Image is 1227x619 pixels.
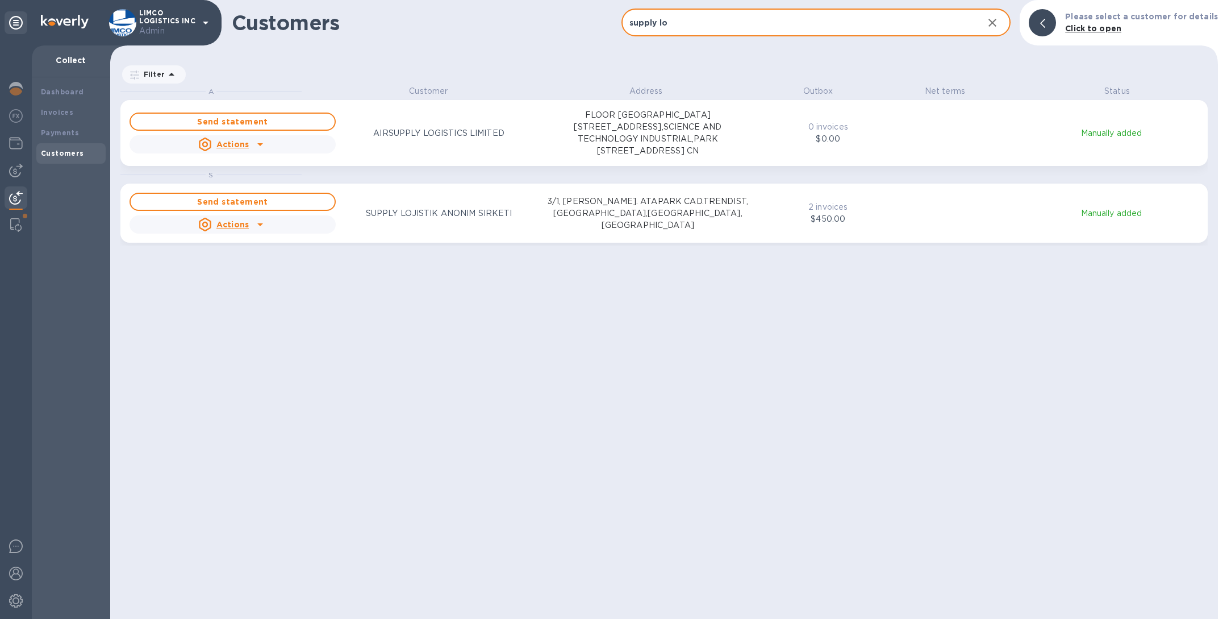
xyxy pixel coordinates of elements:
[786,213,870,225] p: $450.00
[338,85,519,97] p: Customer
[786,121,870,133] p: 0 invoices
[9,109,23,123] img: Foreign exchange
[1022,127,1201,139] p: Manually added
[120,184,1208,243] button: Send statementActionsSUPPLY LOJISTIK ANONIM SIRKETI3/1, [PERSON_NAME]. ATAPARK CAD.TRENDIST,[GEOG...
[373,127,504,139] p: AIRSUPPLY LOGISTICS LIMITED
[1065,12,1218,21] b: Please select a customer for details
[41,15,89,28] img: Logo
[120,85,1218,619] div: grid
[556,85,737,97] p: Address
[140,195,325,209] span: Send statement
[140,115,325,128] span: Send statement
[41,149,84,157] b: Customers
[139,9,196,37] p: LIMCO LOGISTICS INC
[366,207,512,219] p: SUPPLY LOJISTIK ANONIM SIRKETI
[544,109,751,157] p: FLOOR [GEOGRAPHIC_DATA][STREET_ADDRESS],SCIENCE AND TECHNOLOGY INDUSTRIAL,PARK [STREET_ADDRESS] CN
[786,133,870,145] p: $0.00
[216,220,249,229] u: Actions
[41,128,79,137] b: Payments
[208,171,213,179] span: S
[232,11,621,35] h1: Customers
[41,55,101,66] p: Collect
[208,87,214,95] span: A
[41,88,84,96] b: Dashboard
[139,69,165,79] p: Filter
[5,11,27,34] div: Unpin categories
[1065,24,1121,33] b: Click to open
[544,196,751,231] p: 3/1, [PERSON_NAME]. ATAPARK CAD.TRENDIST,[GEOGRAPHIC_DATA],[GEOGRAPHIC_DATA], [GEOGRAPHIC_DATA]
[786,201,870,213] p: 2 invoices
[9,136,23,150] img: Wallets
[1022,207,1201,219] p: Manually added
[139,25,196,37] p: Admin
[41,108,73,117] b: Invoices
[900,85,990,97] p: Net terms
[120,100,1208,166] button: Send statementActionsAIRSUPPLY LOGISTICS LIMITEDFLOOR [GEOGRAPHIC_DATA][STREET_ADDRESS],SCIENCE A...
[130,113,336,131] button: Send statement
[773,85,863,97] p: Outbox
[1026,85,1208,97] p: Status
[216,140,249,149] u: Actions
[130,193,336,211] button: Send statement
